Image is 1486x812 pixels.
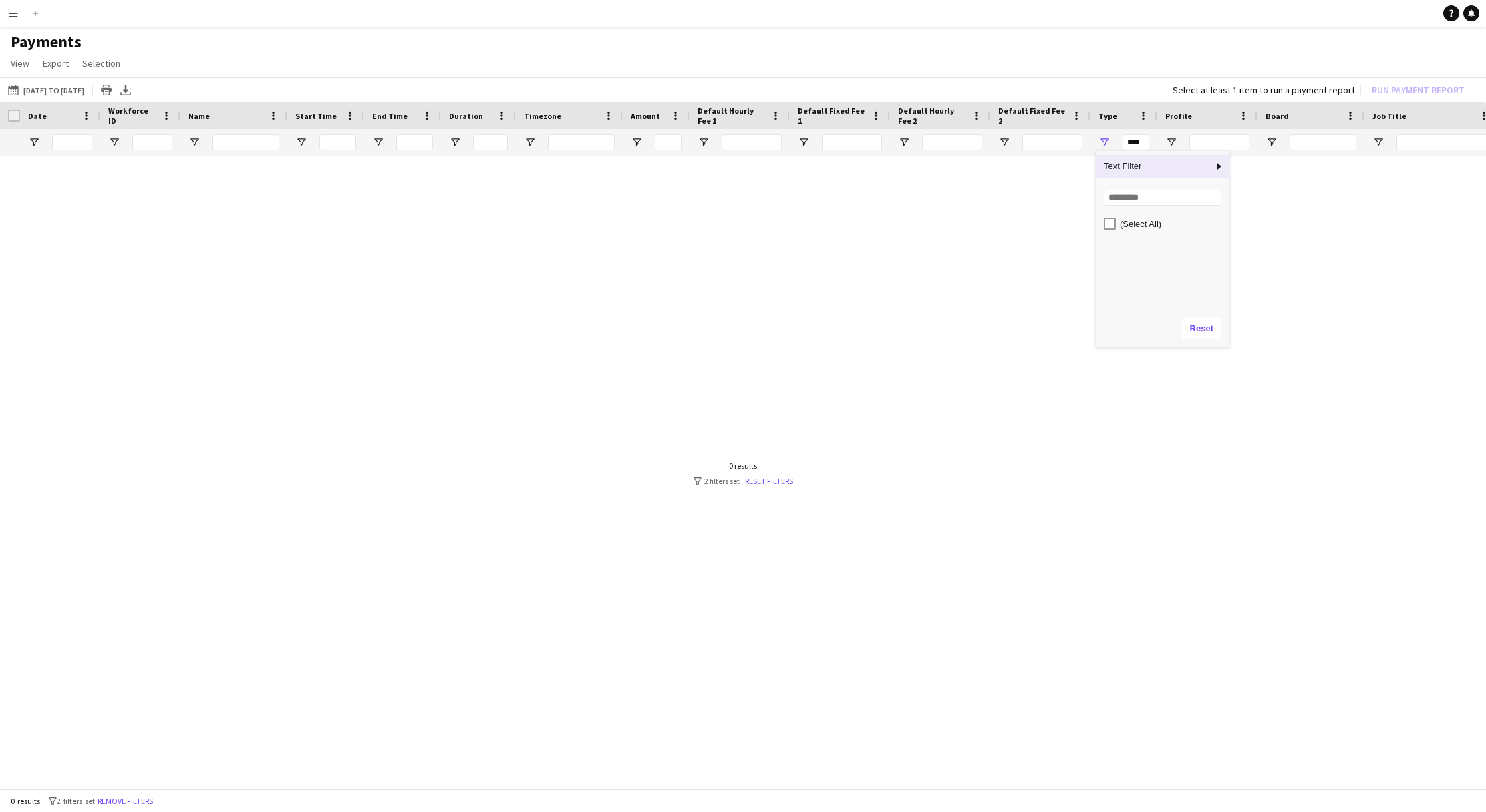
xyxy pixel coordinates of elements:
span: Duration [449,111,483,121]
button: Open Filter Menu [1372,136,1384,148]
button: Reset [1182,318,1221,339]
span: Job Title [1372,111,1406,121]
button: Open Filter Menu [524,136,536,148]
div: 2 filters set [694,476,793,486]
input: Name Filter Input [212,134,279,150]
span: End Time [372,111,408,121]
a: Reset filters [745,476,793,486]
span: Board [1266,111,1289,121]
button: Open Filter Menu [698,136,710,148]
input: Default Fixed Fee 1 Filter Input [822,134,882,150]
input: Board Filter Input [1290,134,1356,150]
input: Profile Filter Input [1189,134,1249,150]
input: Start Time Filter Input [319,134,356,150]
button: Open Filter Menu [295,136,307,148]
button: [DATE] to [DATE] [5,82,87,98]
span: Start Time [295,111,337,121]
button: Open Filter Menu [798,136,810,148]
div: Column Filter [1096,151,1229,347]
span: Default Fixed Fee 2 [998,106,1066,126]
span: 2 filters set [57,796,95,806]
input: Search filter values [1104,190,1221,206]
input: Column with Header Selection [8,110,20,122]
button: Open Filter Menu [631,136,643,148]
input: End Time Filter Input [396,134,433,150]
input: Default Fixed Fee 2 Filter Input [1022,134,1082,150]
div: 0 results [694,461,793,471]
button: Open Filter Menu [108,136,120,148]
span: Name [188,111,210,121]
input: Amount Filter Input [655,134,682,150]
button: Open Filter Menu [372,136,384,148]
div: Select at least 1 item to run a payment report [1173,84,1355,96]
span: Selection [82,57,120,69]
span: Export [43,57,69,69]
a: Export [37,55,74,72]
span: Date [28,111,47,121]
input: Default Hourly Fee 1 Filter Input [722,134,782,150]
input: Timezone Filter Input [548,134,615,150]
div: Filter List [1096,216,1229,232]
button: Open Filter Menu [28,136,40,148]
button: Open Filter Menu [188,136,200,148]
input: Date Filter Input [52,134,92,150]
span: Default Hourly Fee 2 [898,106,966,126]
input: Workforce ID Filter Input [132,134,172,150]
button: Open Filter Menu [449,136,461,148]
a: View [5,55,35,72]
a: Selection [77,55,126,72]
span: Type [1098,111,1117,121]
button: Open Filter Menu [1098,136,1110,148]
button: Open Filter Menu [1266,136,1278,148]
span: Timezone [524,111,561,121]
div: (Select All) [1120,219,1225,229]
button: Remove filters [95,794,156,809]
span: Default Fixed Fee 1 [798,106,866,126]
span: Profile [1165,111,1192,121]
input: Default Hourly Fee 2 Filter Input [922,134,982,150]
span: View [11,57,29,69]
app-action-btn: Export XLSX [118,82,134,98]
span: Text Filter [1096,155,1213,178]
button: Open Filter Menu [998,136,1010,148]
span: Amount [631,111,660,121]
span: Workforce ID [108,106,156,126]
span: Default Hourly Fee 1 [698,106,766,126]
app-action-btn: Print [98,82,114,98]
button: Open Filter Menu [1165,136,1177,148]
button: Open Filter Menu [898,136,910,148]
